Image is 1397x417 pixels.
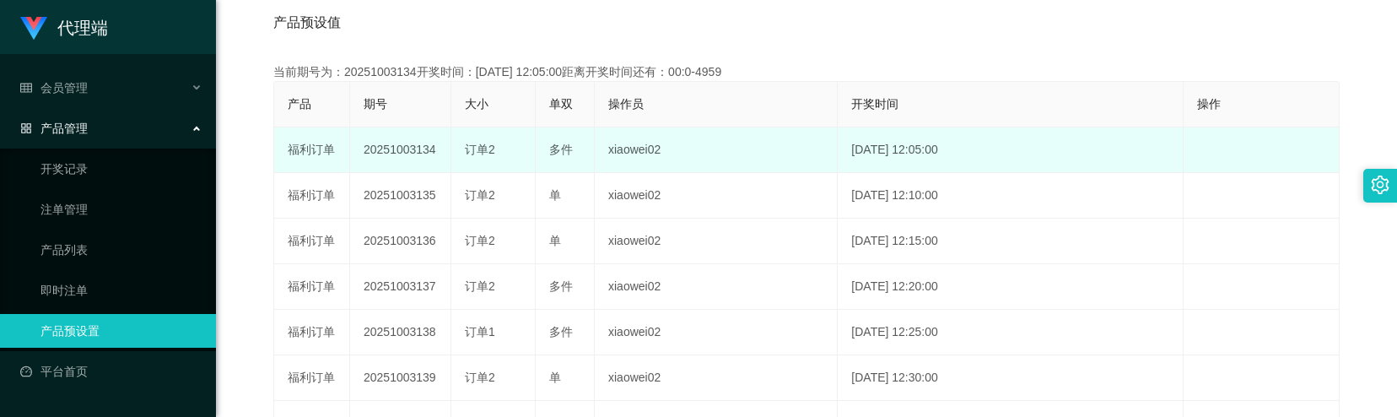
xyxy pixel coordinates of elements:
td: [DATE] 12:25:00 [838,310,1184,355]
td: 20251003134 [350,127,451,173]
span: 订单2 [465,371,495,384]
td: 20251003137 [350,264,451,310]
span: 多件 [549,143,573,156]
span: 多件 [549,279,573,293]
span: 会员管理 [20,81,88,95]
a: 图标: dashboard平台首页 [20,355,202,388]
span: 操作员 [608,97,644,111]
td: 福利订单 [274,127,350,173]
a: 产品预设置 [40,314,202,348]
span: 订单2 [465,143,495,156]
span: 单 [549,188,561,202]
td: [DATE] 12:10:00 [838,173,1184,219]
a: 即时注单 [40,273,202,307]
td: 20251003136 [350,219,451,264]
span: 单 [549,234,561,247]
span: 订单2 [465,234,495,247]
span: 单 [549,371,561,384]
span: 多件 [549,325,573,338]
td: [DATE] 12:05:00 [838,127,1184,173]
span: 大小 [465,97,488,111]
td: 福利订单 [274,264,350,310]
td: xiaowei02 [595,173,838,219]
span: 操作 [1197,97,1221,111]
i: 图标: table [20,82,32,94]
td: xiaowei02 [595,219,838,264]
a: 开奖记录 [40,152,202,186]
span: 单双 [549,97,573,111]
a: 产品列表 [40,233,202,267]
h1: 代理端 [57,1,108,55]
td: 20251003138 [350,310,451,355]
span: 产品管理 [20,122,88,135]
td: 福利订单 [274,173,350,219]
td: xiaowei02 [595,310,838,355]
td: 福利订单 [274,219,350,264]
a: 代理端 [20,20,108,34]
td: [DATE] 12:15:00 [838,219,1184,264]
td: [DATE] 12:30:00 [838,355,1184,401]
span: 产品预设值 [273,13,341,33]
span: 订单2 [465,279,495,293]
td: xiaowei02 [595,355,838,401]
td: 福利订单 [274,355,350,401]
td: xiaowei02 [595,127,838,173]
a: 注单管理 [40,192,202,226]
span: 期号 [364,97,387,111]
td: 福利订单 [274,310,350,355]
td: [DATE] 12:20:00 [838,264,1184,310]
i: 图标: setting [1371,176,1389,194]
div: 当前期号为：20251003134开奖时间：[DATE] 12:05:00距离开奖时间还有：00:0-4959 [273,63,1340,81]
td: xiaowei02 [595,264,838,310]
td: 20251003135 [350,173,451,219]
span: 产品 [288,97,311,111]
img: logo.9652507e.png [20,17,47,41]
span: 订单2 [465,188,495,202]
span: 开奖时间 [851,97,898,111]
i: 图标: appstore-o [20,122,32,134]
span: 订单1 [465,325,495,338]
td: 20251003139 [350,355,451,401]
